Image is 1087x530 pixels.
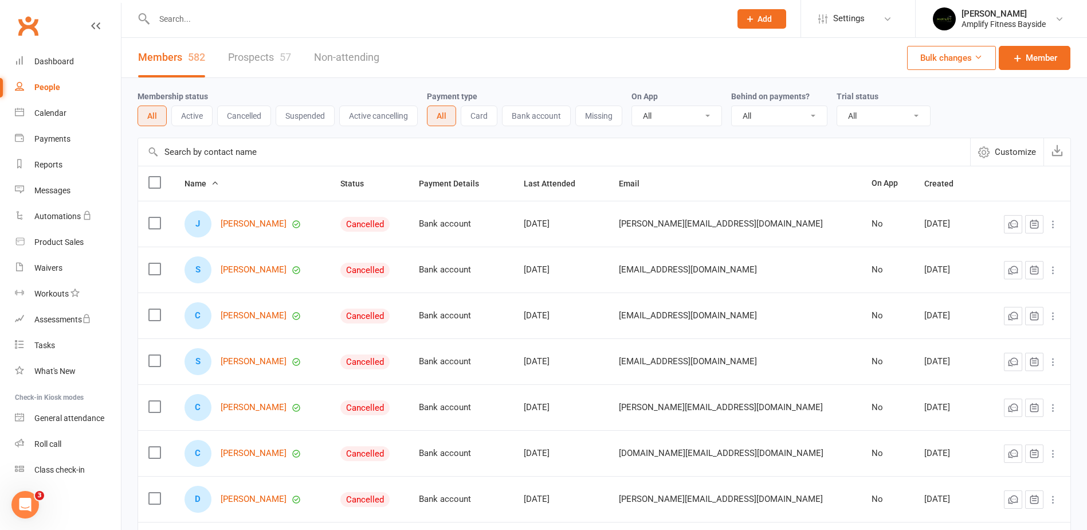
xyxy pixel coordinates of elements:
[419,177,492,190] button: Payment Details
[340,263,390,278] div: Cancelled
[15,152,121,178] a: Reports
[1026,51,1057,65] span: Member
[631,92,658,101] label: On App
[970,138,1043,166] button: Customize
[524,449,598,458] div: [DATE]
[185,486,211,513] div: D
[524,311,598,321] div: [DATE]
[15,457,121,483] a: Class kiosk mode
[419,219,503,229] div: Bank account
[619,396,823,418] span: [PERSON_NAME][EMAIL_ADDRESS][DOMAIN_NAME]
[15,178,121,204] a: Messages
[619,259,757,280] span: [EMAIL_ADDRESS][DOMAIN_NAME]
[524,494,598,504] div: [DATE]
[995,145,1036,159] span: Customize
[340,400,390,415] div: Cancelled
[872,311,904,321] div: No
[924,449,974,458] div: [DATE]
[861,166,914,201] th: On App
[524,357,598,367] div: [DATE]
[221,494,287,504] a: [PERSON_NAME]
[924,357,974,367] div: [DATE]
[924,494,974,504] div: [DATE]
[185,256,211,283] div: S
[340,179,376,188] span: Status
[419,449,503,458] div: Bank account
[221,449,287,458] a: [PERSON_NAME]
[619,177,652,190] button: Email
[575,106,622,126] button: Missing
[924,179,966,188] span: Created
[34,315,91,324] div: Assessments
[962,9,1046,19] div: [PERSON_NAME]
[524,219,598,229] div: [DATE]
[461,106,497,126] button: Card
[34,439,61,449] div: Roll call
[34,237,84,247] div: Product Sales
[138,92,208,101] label: Membership status
[34,367,76,376] div: What's New
[15,255,121,281] a: Waivers
[228,38,291,77] a: Prospects57
[340,354,390,369] div: Cancelled
[185,177,219,190] button: Name
[419,265,503,275] div: Bank account
[34,160,62,169] div: Reports
[34,108,66,118] div: Calendar
[872,265,904,275] div: No
[276,106,335,126] button: Suspended
[185,179,219,188] span: Name
[151,11,723,27] input: Search...
[758,14,772,24] span: Add
[999,46,1070,70] a: Member
[524,179,588,188] span: Last Attended
[872,494,904,504] div: No
[221,311,287,321] a: [PERSON_NAME]
[731,92,810,101] label: Behind on payments?
[34,289,69,298] div: Workouts
[619,488,823,510] span: [PERSON_NAME][EMAIL_ADDRESS][DOMAIN_NAME]
[837,92,878,101] label: Trial status
[524,177,588,190] button: Last Attended
[34,186,70,195] div: Messages
[185,440,211,467] div: C
[15,333,121,358] a: Tasks
[171,106,213,126] button: Active
[340,177,376,190] button: Status
[340,217,390,232] div: Cancelled
[924,219,974,229] div: [DATE]
[737,9,786,29] button: Add
[185,394,211,421] div: C
[619,179,652,188] span: Email
[419,357,503,367] div: Bank account
[962,19,1046,29] div: Amplify Fitness Bayside
[340,446,390,461] div: Cancelled
[34,134,70,143] div: Payments
[339,106,418,126] button: Active cancelling
[314,38,379,77] a: Non-attending
[15,358,121,384] a: What's New
[340,492,390,507] div: Cancelled
[15,126,121,152] a: Payments
[15,229,121,255] a: Product Sales
[427,92,477,101] label: Payment type
[833,6,865,32] span: Settings
[502,106,571,126] button: Bank account
[185,302,211,329] div: C
[524,403,598,412] div: [DATE]
[15,100,121,126] a: Calendar
[34,414,104,423] div: General attendance
[340,309,390,324] div: Cancelled
[34,83,60,92] div: People
[185,211,211,237] div: J
[907,46,996,70] button: Bulk changes
[138,138,970,166] input: Search by contact name
[419,179,492,188] span: Payment Details
[138,106,167,126] button: All
[15,431,121,457] a: Roll call
[419,494,503,504] div: Bank account
[15,307,121,333] a: Assessments
[419,403,503,412] div: Bank account
[933,7,956,30] img: thumb_image1596355059.png
[15,75,121,100] a: People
